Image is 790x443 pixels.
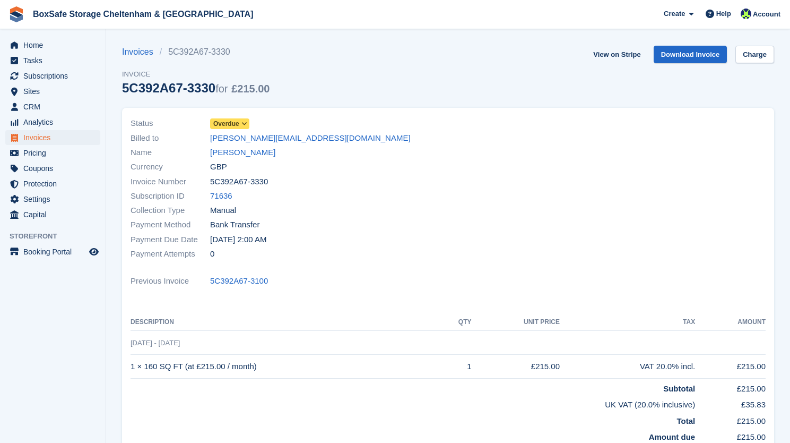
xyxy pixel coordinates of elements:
[23,69,87,83] span: Subscriptions
[695,378,766,395] td: £215.00
[23,53,87,68] span: Tasks
[131,132,210,144] span: Billed to
[122,46,270,58] nav: breadcrumbs
[23,244,87,259] span: Booking Portal
[654,46,727,63] a: Download Invoice
[5,244,100,259] a: menu
[439,355,471,379] td: 1
[472,314,560,331] th: Unit Price
[735,46,774,63] a: Charge
[23,99,87,114] span: CRM
[131,117,210,130] span: Status
[231,83,270,95] span: £215.00
[649,432,696,441] strong: Amount due
[210,176,268,188] span: 5C392A67-3330
[131,339,180,347] span: [DATE] - [DATE]
[560,361,695,373] div: VAT 20.0% incl.
[210,248,214,260] span: 0
[23,84,87,99] span: Sites
[210,132,411,144] a: [PERSON_NAME][EMAIL_ADDRESS][DOMAIN_NAME]
[210,161,227,173] span: GBP
[5,38,100,53] a: menu
[215,83,228,95] span: for
[210,190,232,202] a: 71636
[131,205,210,217] span: Collection Type
[8,6,24,22] img: stora-icon-8386f47178a22dfd0bd8f6a31ec36ba5ce8667c1dd55bd0f319d3a0aa187defe.svg
[23,38,87,53] span: Home
[131,219,210,231] span: Payment Method
[23,130,87,145] span: Invoices
[131,234,210,246] span: Payment Due Date
[213,119,239,129] span: Overdue
[695,355,766,379] td: £215.00
[5,53,100,68] a: menu
[664,8,685,19] span: Create
[29,5,257,23] a: BoxSafe Storage Cheltenham & [GEOGRAPHIC_DATA]
[210,205,236,217] span: Manual
[131,314,439,331] th: Description
[131,176,210,188] span: Invoice Number
[131,190,210,202] span: Subscription ID
[210,234,266,246] time: 2025-08-02 01:00:00 UTC
[131,147,210,159] span: Name
[23,176,87,191] span: Protection
[210,219,259,231] span: Bank Transfer
[131,248,210,260] span: Payment Attempts
[695,411,766,428] td: £215.00
[560,314,695,331] th: Tax
[5,115,100,130] a: menu
[695,395,766,411] td: £35.83
[753,9,780,20] span: Account
[23,207,87,222] span: Capital
[589,46,645,63] a: View on Stripe
[23,161,87,176] span: Coupons
[131,395,695,411] td: UK VAT (20.0% inclusive)
[472,355,560,379] td: £215.00
[122,46,160,58] a: Invoices
[5,84,100,99] a: menu
[131,275,210,287] span: Previous Invoice
[23,192,87,207] span: Settings
[23,146,87,160] span: Pricing
[131,355,439,379] td: 1 × 160 SQ FT (at £215.00 / month)
[676,416,695,425] strong: Total
[5,130,100,145] a: menu
[5,161,100,176] a: menu
[663,384,695,393] strong: Subtotal
[131,161,210,173] span: Currency
[695,314,766,331] th: Amount
[5,176,100,191] a: menu
[88,245,100,258] a: Preview store
[10,231,106,242] span: Storefront
[210,147,275,159] a: [PERSON_NAME]
[210,117,249,130] a: Overdue
[716,8,731,19] span: Help
[5,192,100,207] a: menu
[741,8,751,19] img: Charlie Hammond
[439,314,471,331] th: QTY
[122,81,270,95] div: 5C392A67-3330
[5,69,100,83] a: menu
[122,69,270,80] span: Invoice
[5,207,100,222] a: menu
[5,99,100,114] a: menu
[5,146,100,160] a: menu
[23,115,87,130] span: Analytics
[210,275,268,287] a: 5C392A67-3100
